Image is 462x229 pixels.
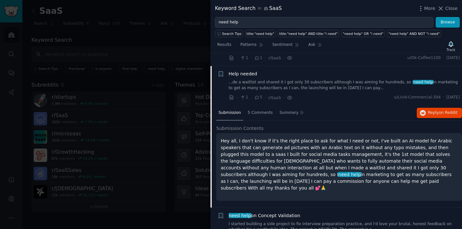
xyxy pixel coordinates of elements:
[272,42,293,48] span: Sentiment
[279,31,338,36] div: title:"need help" AND title:"i need"
[236,94,238,101] span: ·
[254,55,262,61] span: 1
[443,55,444,61] span: ·
[248,110,273,116] span: 5 Comments
[265,55,266,61] span: ·
[268,56,281,60] span: r/SaaS
[238,40,265,53] a: Patterns
[407,55,441,61] span: u/Ok-Coffee1100
[444,39,458,53] button: Track
[308,42,315,48] span: Ask
[229,212,300,219] span: on Concept Validation
[251,94,252,101] span: ·
[445,5,458,12] span: Close
[221,138,458,191] p: Hey all, I don't know if it's the right place to ask for what I need or not, I've built an AI mod...
[283,94,285,101] span: ·
[428,110,458,116] span: Reply
[389,31,440,36] div: "need help" AND NOT "i need"
[338,172,361,177] span: need help
[254,95,262,100] span: 5
[387,30,441,37] a: "need help" AND NOT "i need"
[247,31,274,36] div: title:"need help"
[413,80,434,84] span: need help
[222,31,242,36] span: Search Tips
[417,108,462,118] button: Replyon Reddit
[215,4,282,13] div: Keyword Search SaaS
[437,5,458,12] button: Close
[215,40,234,53] a: Results
[268,96,281,100] span: r/SaaS
[265,94,266,101] span: ·
[229,80,460,91] a: ...de a waitlist and shared it I got only 30 subscribers although I was aiming for hundreds, so I...
[436,17,460,28] button: Browse
[236,55,238,61] span: ·
[215,30,243,37] button: Search Tips
[228,213,252,218] span: need help
[278,30,339,37] a: title:"need help" AND title:"i need"
[245,30,276,37] a: title:"need help"
[240,95,248,100] span: 1
[394,95,441,100] span: u/Livid-Commercial-394
[258,6,261,12] span: in
[447,55,460,61] span: [DATE]
[215,17,433,28] input: Try a keyword related to your business
[251,55,252,61] span: ·
[283,55,285,61] span: ·
[439,110,458,115] span: on Reddit
[279,110,298,116] span: Summary
[341,30,385,37] a: "need help" OR "i need"
[417,5,435,12] button: More
[424,5,435,12] span: More
[343,31,383,36] div: "need help" OR "i need"
[240,42,256,48] span: Patterns
[447,95,460,100] span: [DATE]
[306,40,324,53] a: Ask
[229,71,257,77] a: Help needed
[443,95,444,100] span: ·
[240,55,248,61] span: 1
[270,40,302,53] a: Sentiment
[447,47,455,52] div: Track
[218,110,241,116] span: Submission
[217,42,231,48] span: Results
[229,212,300,219] a: need helpon Concept Validation
[216,125,264,132] span: Submission Contents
